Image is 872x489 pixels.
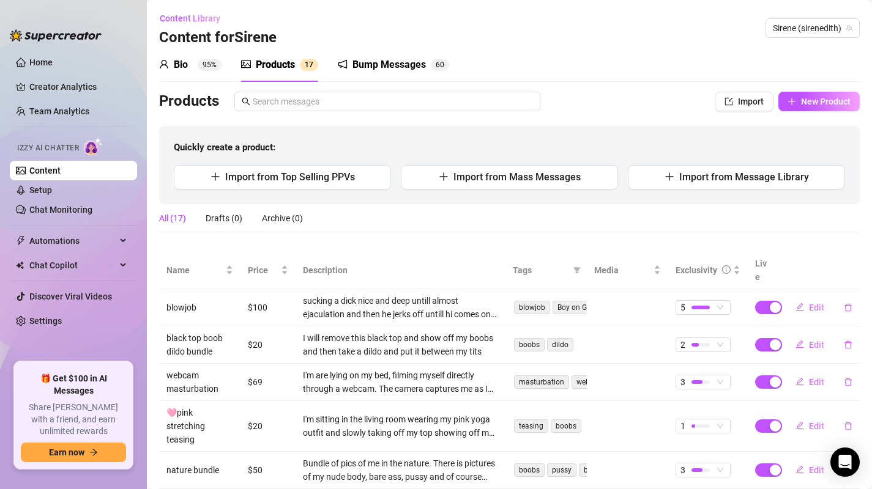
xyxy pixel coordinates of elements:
[801,97,851,106] span: New Product
[29,106,89,116] a: Team Analytics
[256,57,295,72] div: Products
[240,289,296,326] td: $100
[453,171,581,183] span: Import from Mass Messages
[401,165,618,189] button: Import from Mass Messages
[722,265,731,274] span: info-circle
[514,419,548,433] span: teasing
[553,301,598,314] span: Boy on Girl
[513,263,568,277] span: Tags
[628,165,845,189] button: Import from Message Library
[786,416,834,436] button: Edit
[29,256,116,275] span: Chat Copilot
[225,171,355,183] span: Import from Top Selling PPVs
[303,457,499,483] div: Bundle of pics of me in the nature. There is pictures of my nude body, bare ass, pussy and of cou...
[17,142,79,154] span: Izzy AI Chatter
[809,421,824,431] span: Edit
[174,142,275,153] strong: Quickly create a product:
[440,61,444,69] span: 0
[809,303,824,312] span: Edit
[514,338,545,351] span: boobs
[680,463,685,477] span: 3
[159,364,240,401] td: webcam masturbation
[676,263,717,277] div: Exclusivity
[778,92,860,111] button: New Product
[159,252,240,289] th: Name
[834,416,862,436] button: delete
[303,413,499,439] div: I'm sitting in the living room wearing my pink yoga outfit and slowly taking off my top showing o...
[809,377,824,387] span: Edit
[809,465,824,475] span: Edit
[786,460,834,480] button: Edit
[29,231,116,251] span: Automations
[551,419,581,433] span: boobs
[796,377,804,386] span: edit
[159,211,186,225] div: All (17)
[300,59,318,71] sup: 17
[796,340,804,348] span: edit
[680,375,685,389] span: 3
[159,289,240,326] td: blowjob
[29,316,62,326] a: Settings
[514,463,545,477] span: boobs
[159,92,219,111] h3: Products
[571,261,583,279] span: filter
[680,338,685,351] span: 2
[594,263,651,277] span: Media
[303,331,499,358] div: I will remove this black top and show off my boobs and then take a dildo and put it between my tits
[240,452,296,489] td: $50
[242,97,250,106] span: search
[159,28,277,48] h3: Content for Sirene
[573,267,581,274] span: filter
[240,364,296,401] td: $69
[29,57,53,67] a: Home
[846,24,853,32] span: team
[211,172,220,182] span: plus
[788,97,796,106] span: plus
[809,340,824,350] span: Edit
[253,95,533,108] input: Search messages
[679,171,809,183] span: Import from Message Library
[241,59,251,69] span: picture
[844,422,852,430] span: delete
[240,326,296,364] td: $20
[305,61,309,69] span: 1
[725,97,733,106] span: import
[786,298,834,317] button: Edit
[21,373,126,397] span: 🎁 Get $100 in AI Messages
[514,375,569,389] span: masturbation
[10,29,102,42] img: logo-BBDzfeDw.svg
[738,97,764,106] span: Import
[198,59,222,71] sup: 95%
[514,301,550,314] span: blowjob
[29,292,112,301] a: Discover Viral Videos
[309,61,313,69] span: 7
[680,419,685,433] span: 1
[572,375,609,389] span: webcam
[352,57,426,72] div: Bump Messages
[84,138,103,155] img: AI Chatter
[796,421,804,430] span: edit
[296,252,506,289] th: Description
[748,252,778,289] th: Live
[844,340,852,349] span: delete
[680,301,685,314] span: 5
[21,402,126,438] span: Share [PERSON_NAME] with a friend, and earn unlimited rewards
[49,447,84,457] span: Earn now
[21,443,126,462] button: Earn nowarrow-right
[159,401,240,452] td: 🩷pink stretching teasing
[505,252,587,289] th: Tags
[262,211,303,225] div: Archive (0)
[796,465,804,474] span: edit
[338,59,348,69] span: notification
[834,335,862,355] button: delete
[166,263,223,277] span: Name
[665,172,674,182] span: plus
[547,338,573,351] span: dildo
[240,401,296,452] td: $20
[174,165,391,189] button: Import from Top Selling PPVs
[834,372,862,392] button: delete
[844,303,852,312] span: delete
[303,369,499,395] div: I'm are lying on my bed, filming myself directly through a webcam. The camera captures me as I sl...
[436,61,440,69] span: 6
[89,448,98,457] span: arrow-right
